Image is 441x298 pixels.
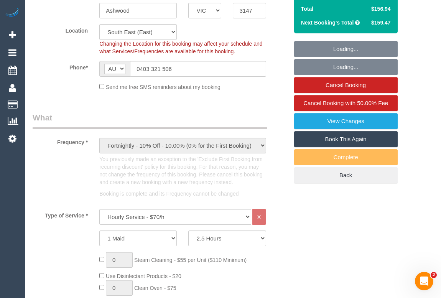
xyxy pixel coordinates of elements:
[27,209,94,219] label: Type of Service *
[294,77,398,93] a: Cancel Booking
[301,6,313,12] strong: Total
[294,131,398,147] a: Book This Again
[134,285,176,291] span: Clean Oven - $75
[303,100,388,106] span: Cancel Booking with 50.00% Fee
[371,6,391,12] span: $156.94
[106,84,220,90] span: Send me free SMS reminders about my booking
[99,155,266,186] p: You previously made an exception to the 'Exclude First Booking from recurring discount' policy fo...
[27,24,94,35] label: Location
[134,257,247,263] span: Steam Cleaning - $55 per Unit ($110 Minimum)
[371,20,391,26] span: $159.47
[27,136,94,146] label: Frequency *
[106,273,181,279] span: Use Disinfectant Products - $20
[99,41,262,54] span: Changing the Location for this booking may affect your schedule and what Services/Frequencies are...
[301,20,354,26] strong: Next Booking's Total
[415,272,433,290] iframe: Intercom live chat
[294,167,398,183] a: Back
[294,113,398,129] a: View Changes
[99,3,177,18] input: Suburb*
[233,3,266,18] input: Post Code*
[130,61,266,77] input: Phone*
[431,272,437,278] span: 2
[33,112,267,129] legend: What
[294,95,398,111] a: Cancel Booking with 50.00% Fee
[99,190,266,198] p: Booking is complete and its Frequency cannot be changed
[5,8,20,18] img: Automaid Logo
[27,61,94,71] label: Phone*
